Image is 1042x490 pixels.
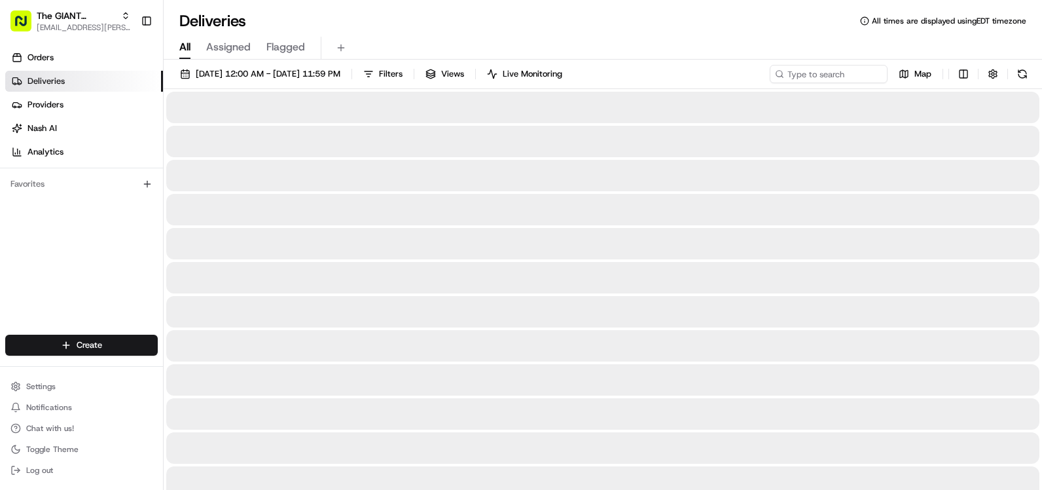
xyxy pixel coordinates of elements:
span: Map [914,68,931,80]
span: Assigned [206,39,251,55]
button: Filters [357,65,408,83]
span: Filters [379,68,403,80]
span: Orders [27,52,54,64]
span: All [179,39,190,55]
button: Map [893,65,937,83]
span: [DATE] 12:00 AM - [DATE] 11:59 PM [196,68,340,80]
span: Log out [26,465,53,476]
span: Nash AI [27,122,57,134]
button: The GIANT Company[EMAIL_ADDRESS][PERSON_NAME][DOMAIN_NAME] [5,5,135,37]
h1: Deliveries [179,10,246,31]
button: Settings [5,377,158,396]
button: Notifications [5,398,158,417]
div: Favorites [5,174,158,195]
a: Orders [5,47,163,68]
span: Notifications [26,402,72,413]
a: Deliveries [5,71,163,92]
button: Views [420,65,470,83]
button: Log out [5,461,158,480]
span: Chat with us! [26,423,74,434]
span: Toggle Theme [26,444,79,455]
a: Nash AI [5,118,163,139]
span: Settings [26,381,56,392]
span: Deliveries [27,75,65,87]
span: Flagged [266,39,305,55]
a: Providers [5,94,163,115]
button: Create [5,335,158,356]
span: All times are displayed using EDT timezone [872,16,1026,26]
button: [EMAIL_ADDRESS][PERSON_NAME][DOMAIN_NAME] [37,22,130,33]
button: Toggle Theme [5,440,158,459]
button: Refresh [1013,65,1032,83]
input: Type to search [770,65,888,83]
button: The GIANT Company [37,9,116,22]
span: Analytics [27,146,63,158]
span: Create [77,339,102,351]
a: Analytics [5,141,163,162]
button: [DATE] 12:00 AM - [DATE] 11:59 PM [174,65,346,83]
button: Live Monitoring [481,65,568,83]
span: Views [441,68,464,80]
button: Chat with us! [5,419,158,438]
span: Providers [27,99,63,111]
span: Live Monitoring [503,68,562,80]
